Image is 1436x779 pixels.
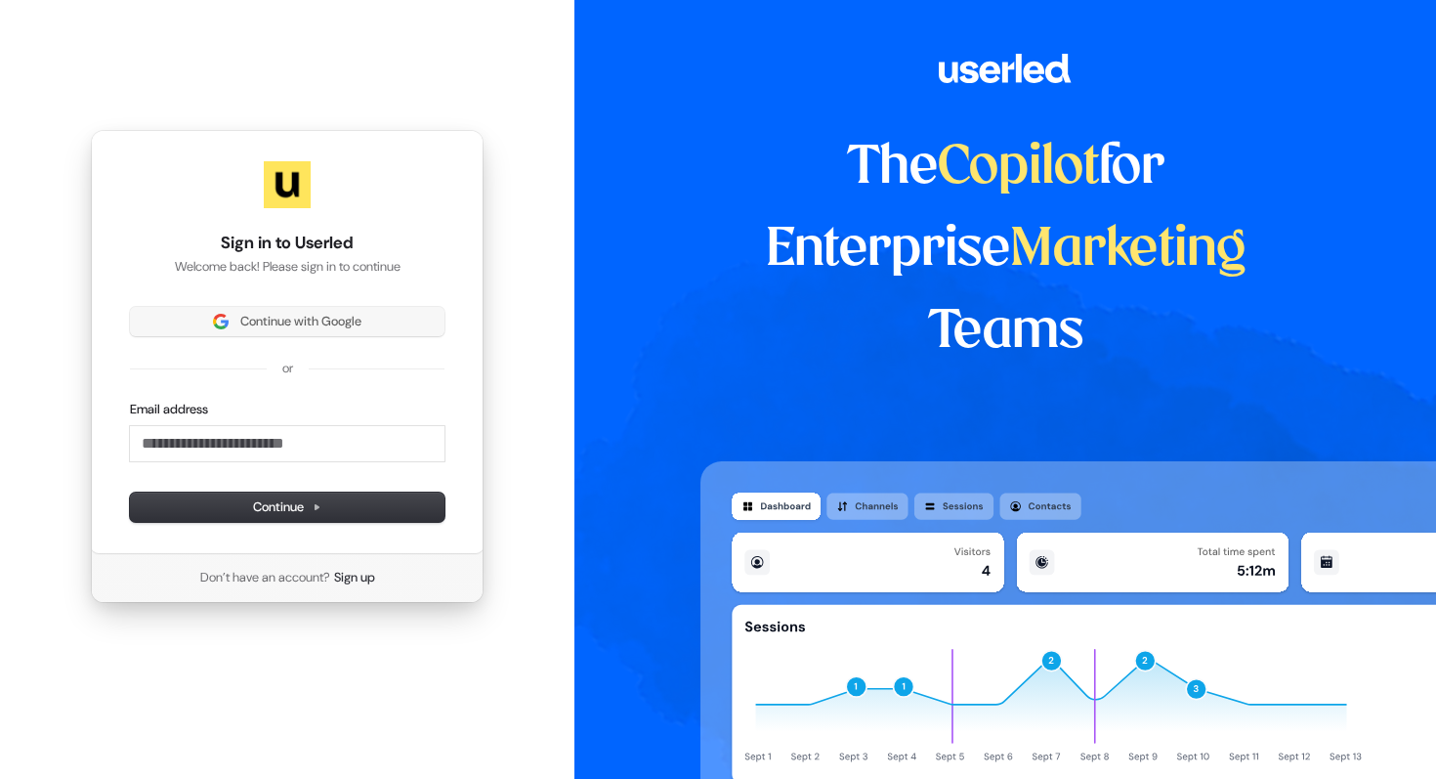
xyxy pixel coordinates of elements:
span: Continue with Google [240,313,361,330]
img: Sign in with Google [213,314,229,329]
button: Sign in with GoogleContinue with Google [130,307,444,336]
span: Don’t have an account? [200,569,330,586]
button: Continue [130,493,444,522]
h1: Sign in to Userled [130,232,444,255]
span: Marketing [1010,225,1246,276]
p: Welcome back! Please sign in to continue [130,258,444,276]
span: Copilot [938,143,1099,194]
a: Sign up [334,569,375,586]
h1: The for Enterprise Teams [700,127,1311,373]
span: Continue [253,498,321,516]
label: Email address [130,401,208,418]
img: Userled [264,161,311,208]
p: or [282,360,293,377]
